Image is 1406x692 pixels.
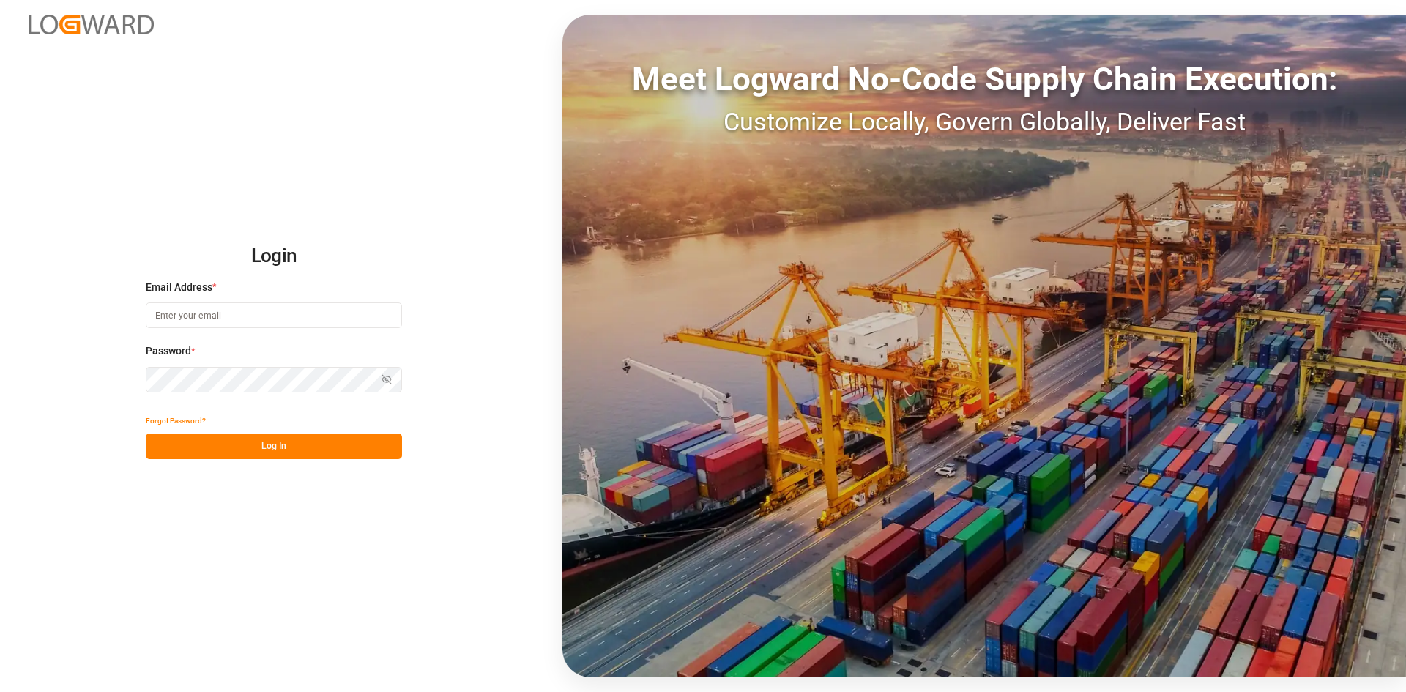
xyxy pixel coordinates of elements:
[146,408,206,434] button: Forgot Password?
[146,280,212,295] span: Email Address
[29,15,154,34] img: Logward_new_orange.png
[146,434,402,459] button: Log In
[146,302,402,328] input: Enter your email
[562,55,1406,103] div: Meet Logward No-Code Supply Chain Execution:
[146,343,191,359] span: Password
[146,233,402,280] h2: Login
[562,103,1406,141] div: Customize Locally, Govern Globally, Deliver Fast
